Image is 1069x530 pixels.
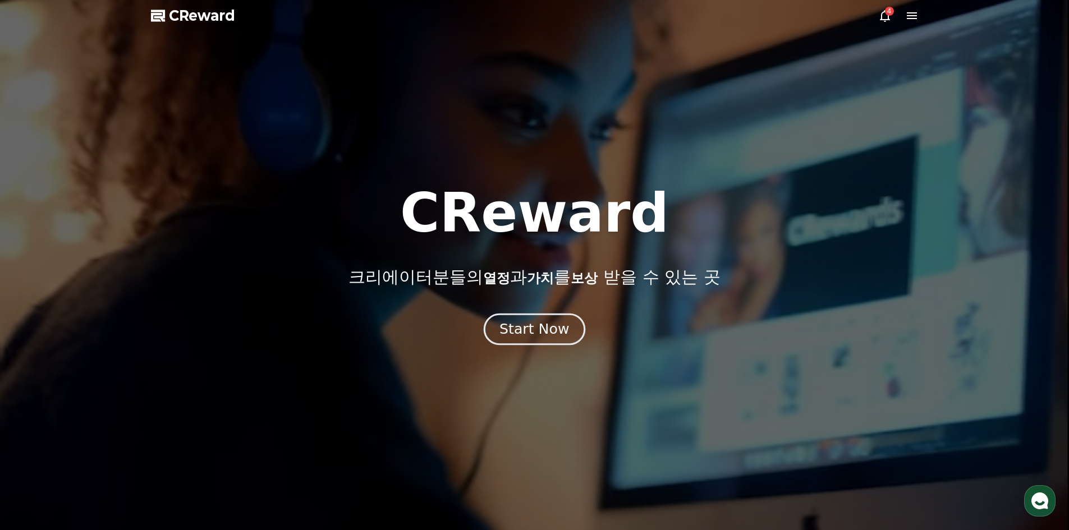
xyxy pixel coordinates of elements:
span: 대화 [103,373,116,382]
a: CReward [151,7,235,25]
a: 설정 [145,356,215,384]
div: 4 [885,7,894,16]
span: 설정 [173,372,187,381]
span: CReward [169,7,235,25]
a: Start Now [486,325,583,336]
div: Start Now [499,320,569,339]
span: 열정 [483,270,510,286]
a: 홈 [3,356,74,384]
span: 홈 [35,372,42,381]
a: 4 [878,9,892,22]
a: 대화 [74,356,145,384]
p: 크리에이터분들의 과 를 받을 수 있는 곳 [348,267,720,287]
h1: CReward [400,186,669,240]
button: Start Now [484,313,585,345]
span: 보상 [571,270,598,286]
span: 가치 [527,270,554,286]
